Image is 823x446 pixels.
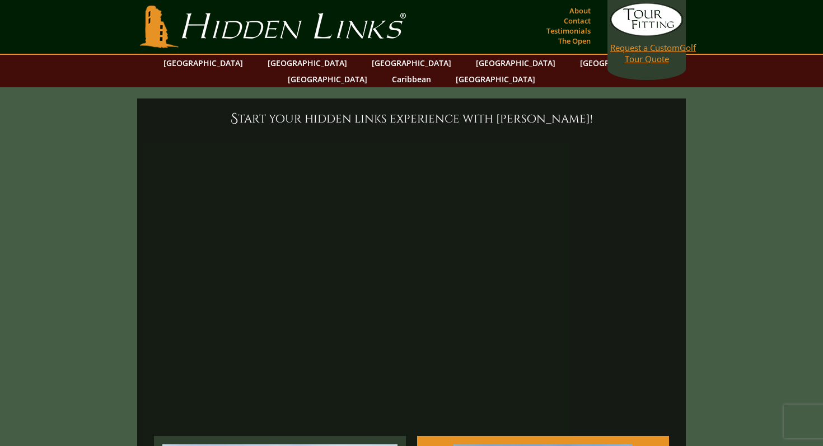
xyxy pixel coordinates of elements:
a: Testimonials [544,23,593,39]
a: [GEOGRAPHIC_DATA] [158,55,249,71]
a: Request a CustomGolf Tour Quote [610,3,683,64]
span: Request a Custom [610,42,680,53]
iframe: Start your Hidden Links experience with Sir Nick! [148,134,675,430]
h6: Start your Hidden Links experience with [PERSON_NAME]! [148,110,675,128]
a: The Open [555,33,593,49]
a: [GEOGRAPHIC_DATA] [574,55,665,71]
a: Caribbean [386,71,437,87]
a: [GEOGRAPHIC_DATA] [262,55,353,71]
a: [GEOGRAPHIC_DATA] [282,71,373,87]
a: Contact [561,13,593,29]
a: [GEOGRAPHIC_DATA] [450,71,541,87]
a: About [567,3,593,18]
a: [GEOGRAPHIC_DATA] [470,55,561,71]
a: [GEOGRAPHIC_DATA] [366,55,457,71]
